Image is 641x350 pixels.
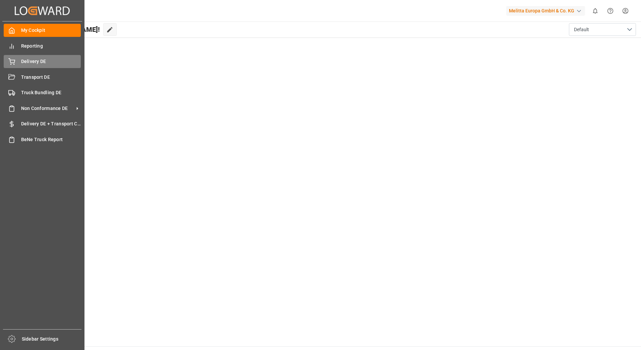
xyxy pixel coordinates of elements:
[21,27,81,34] span: My Cockpit
[569,23,636,36] button: open menu
[4,117,81,130] a: Delivery DE + Transport Cost
[21,58,81,65] span: Delivery DE
[574,26,589,33] span: Default
[4,55,81,68] a: Delivery DE
[506,4,588,17] button: Melitta Europa GmbH & Co. KG
[4,24,81,37] a: My Cockpit
[21,105,74,112] span: Non Conformance DE
[4,86,81,99] a: Truck Bundling DE
[21,120,81,127] span: Delivery DE + Transport Cost
[21,89,81,96] span: Truck Bundling DE
[506,6,585,16] div: Melitta Europa GmbH & Co. KG
[603,3,618,18] button: Help Center
[4,133,81,146] a: BeNe Truck Report
[28,23,100,36] span: Hello [PERSON_NAME]!
[21,136,81,143] span: BeNe Truck Report
[21,74,81,81] span: Transport DE
[22,336,82,343] span: Sidebar Settings
[4,39,81,52] a: Reporting
[4,70,81,83] a: Transport DE
[21,43,81,50] span: Reporting
[588,3,603,18] button: show 0 new notifications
